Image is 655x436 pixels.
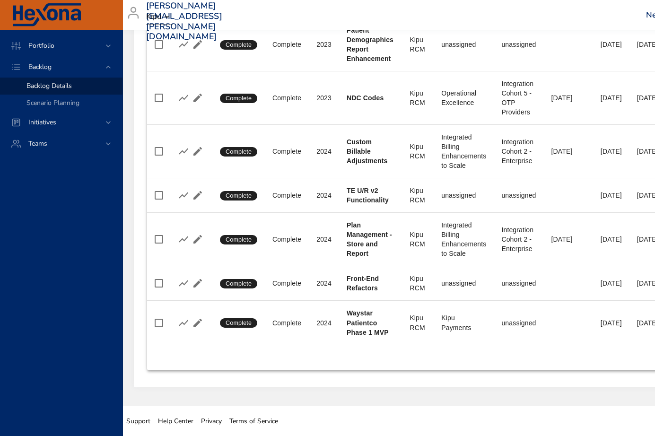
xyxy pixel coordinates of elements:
div: [DATE] [601,318,622,328]
b: TE U/R v2 Functionality [347,187,389,204]
b: Custom Billable Adjustments [347,138,387,165]
div: Integration Cohort 5 - OTP Providers [501,79,536,117]
div: [DATE] [601,191,622,200]
span: Teams [21,139,55,148]
button: Show Burnup [176,232,191,246]
span: Initiatives [21,118,64,127]
h3: [PERSON_NAME][EMAIL_ADDRESS][PERSON_NAME][DOMAIN_NAME] [146,1,222,42]
div: Integration Cohort 2 - Enterprise [501,225,536,253]
a: Help Center [154,410,197,432]
b: Front-End Refactors [347,275,379,292]
b: Waystar Patientco Phase 1 MVP [347,309,389,336]
button: Edit Project Details [191,232,205,246]
span: Terms of Service [229,417,278,426]
div: 2024 [316,279,332,288]
div: Operational Excellence [441,88,486,107]
div: Complete [272,93,301,103]
div: Kipu RCM [410,230,426,249]
span: Support [126,417,150,426]
div: Kipu RCM [410,186,426,205]
div: Kipu RCM [410,142,426,161]
div: Complete [272,318,301,328]
div: Kipu RCM [410,35,426,54]
div: 2023 [316,40,332,49]
button: Edit Project Details [191,276,205,290]
button: Edit Project Details [191,37,205,52]
img: Hexona [11,3,82,27]
button: Show Burnup [176,316,191,330]
div: Kipu RCM [410,88,426,107]
div: unassigned [441,279,486,288]
div: Complete [272,235,301,244]
div: unassigned [501,191,536,200]
div: Kipu RCM [410,274,426,293]
button: Show Burnup [176,37,191,52]
span: Complete [220,148,257,156]
div: unassigned [441,191,486,200]
span: Complete [220,235,257,244]
button: Show Burnup [176,188,191,202]
div: unassigned [501,318,536,328]
button: Show Burnup [176,144,191,158]
a: Privacy [197,410,226,432]
div: Kipu RCM [410,313,426,332]
span: Privacy [201,417,222,426]
div: [DATE] [601,279,622,288]
div: unassigned [441,40,486,49]
div: Integrated Billing Enhancements to Scale [441,220,486,258]
div: Kipu Payments [441,313,486,332]
span: Complete [220,41,257,49]
div: [DATE] [551,93,585,103]
div: 2024 [316,147,332,156]
div: Complete [272,147,301,156]
button: Show Burnup [176,276,191,290]
span: Complete [220,94,257,103]
div: Complete [272,279,301,288]
div: unassigned [501,279,536,288]
div: 2023 [316,93,332,103]
span: Complete [220,319,257,327]
b: Plan Management - Store and Report [347,221,392,257]
div: [DATE] [601,147,622,156]
button: Show Burnup [176,91,191,105]
div: Integration Cohort 2 - Enterprise [501,137,536,166]
span: Backlog Details [26,81,72,90]
div: unassigned [501,40,536,49]
div: [DATE] [551,147,585,156]
div: 2024 [316,318,332,328]
button: Edit Project Details [191,188,205,202]
button: Edit Project Details [191,91,205,105]
span: Backlog [21,62,59,71]
span: Help Center [158,417,193,426]
button: Edit Project Details [191,316,205,330]
div: [DATE] [601,40,622,49]
span: Scenario Planning [26,98,79,107]
span: Complete [220,279,257,288]
div: 2024 [316,235,332,244]
button: Edit Project Details [191,144,205,158]
b: NDC Codes [347,94,384,102]
a: Support [122,410,154,432]
a: Terms of Service [226,410,282,432]
div: Complete [272,40,301,49]
span: Complete [220,192,257,200]
div: Complete [272,191,301,200]
div: [DATE] [601,235,622,244]
div: Integrated Billing Enhancements to Scale [441,132,486,170]
div: [DATE] [601,93,622,103]
div: [DATE] [551,235,585,244]
span: Portfolio [21,41,62,50]
div: 2024 [316,191,332,200]
div: Kipu [146,9,173,25]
